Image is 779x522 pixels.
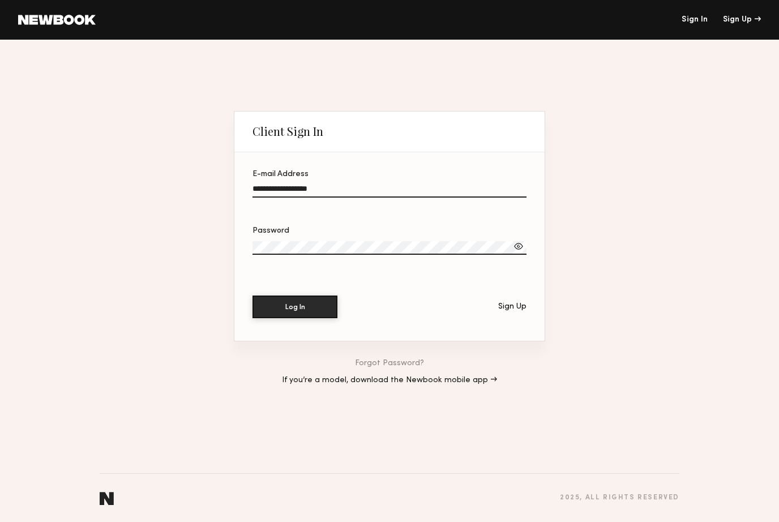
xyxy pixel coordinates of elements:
div: Sign Up [723,16,761,24]
a: If you’re a model, download the Newbook mobile app → [282,376,497,384]
input: E-mail Address [252,185,527,198]
div: Client Sign In [252,125,323,138]
div: Password [252,227,527,235]
a: Sign In [682,16,708,24]
div: 2025 , all rights reserved [560,494,679,502]
input: Password [252,241,527,255]
button: Log In [252,296,337,318]
a: Forgot Password? [355,360,424,367]
div: Sign Up [498,303,527,311]
div: E-mail Address [252,170,527,178]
